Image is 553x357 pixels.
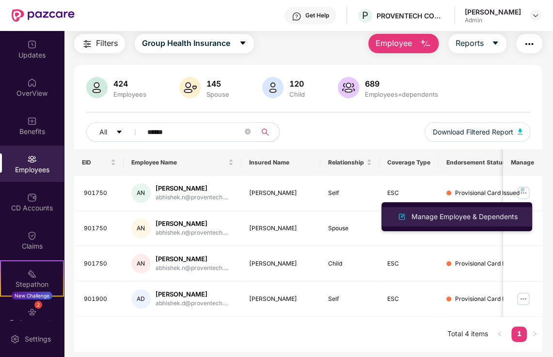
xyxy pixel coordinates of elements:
div: [PERSON_NAME] [156,184,228,193]
li: Total 4 items [447,327,488,342]
div: Employees+dependents [363,90,440,98]
span: EID [82,159,109,166]
button: search [255,122,280,142]
img: svg+xml;base64,PHN2ZyBpZD0iRHJvcGRvd24tMzJ4MzIiIHhtbG5zPSJodHRwOi8vd3d3LnczLm9yZy8yMDAwL3N2ZyIgd2... [532,12,539,19]
button: Download Filtered Report [425,122,530,142]
img: svg+xml;base64,PHN2ZyB4bWxucz0iaHR0cDovL3d3dy53My5vcmcvMjAwMC9zdmciIHdpZHRoPSIyNCIgaGVpZ2h0PSIyNC... [523,38,535,50]
div: 2 [34,301,42,309]
div: abhishek.n@proventech.... [156,228,228,238]
img: svg+xml;base64,PHN2ZyB4bWxucz0iaHR0cDovL3d3dy53My5vcmcvMjAwMC9zdmciIHdpZHRoPSIyMSIgaGVpZ2h0PSIyMC... [27,269,37,279]
img: New Pazcare Logo [12,9,75,22]
div: Settings [22,334,54,344]
div: Get Help [305,12,329,19]
a: 1 [511,327,527,341]
div: [PERSON_NAME] [156,219,228,228]
button: left [492,327,507,342]
div: Self [328,295,372,304]
div: 901900 [84,295,116,304]
img: svg+xml;base64,PHN2ZyB4bWxucz0iaHR0cDovL3d3dy53My5vcmcvMjAwMC9zdmciIHhtbG5zOnhsaW5rPSJodHRwOi8vd3... [86,77,108,98]
span: Employee [376,37,412,49]
div: 424 [111,79,148,89]
div: Provisional Card Issued [455,259,524,268]
div: 120 [287,79,307,89]
span: Reports [456,37,484,49]
div: Endorsement Status [446,159,529,166]
img: manageButton [516,185,531,201]
span: Filters [96,37,118,49]
div: abhishek.n@proventech.... [156,264,228,273]
span: caret-down [116,129,123,136]
img: svg+xml;base64,PHN2ZyBpZD0iRW5kb3JzZW1lbnRzIiB4bWxucz0iaHR0cDovL3d3dy53My5vcmcvMjAwMC9zdmciIHdpZH... [27,307,37,317]
div: [PERSON_NAME] [156,254,228,264]
span: left [497,331,503,337]
img: svg+xml;base64,PHN2ZyB4bWxucz0iaHR0cDovL3d3dy53My5vcmcvMjAwMC9zdmciIHhtbG5zOnhsaW5rPSJodHRwOi8vd3... [179,77,201,98]
th: Manage [503,149,542,176]
div: ESC [387,189,431,198]
th: Employee Name [124,149,242,176]
div: 145 [205,79,231,89]
img: svg+xml;base64,PHN2ZyB4bWxucz0iaHR0cDovL3d3dy53My5vcmcvMjAwMC9zdmciIHhtbG5zOnhsaW5rPSJodHRwOi8vd3... [262,77,284,98]
span: Relationship [328,159,364,166]
span: close-circle [245,129,251,134]
div: [PERSON_NAME] [249,259,313,268]
span: caret-down [491,39,499,48]
div: Manage Employee & Dependents [410,211,520,222]
div: [PERSON_NAME] [249,189,313,198]
div: 901750 [84,224,116,233]
div: AN [131,183,151,203]
div: Admin [465,16,521,24]
span: P [362,10,368,21]
img: svg+xml;base64,PHN2ZyBpZD0iSGVscC0zMngzMiIgeG1sbnM9Imh0dHA6Ly93d3cudzMub3JnLzIwMDAvc3ZnIiB3aWR0aD... [292,12,301,21]
button: Group Health Insurancecaret-down [135,34,254,53]
div: PROVENTECH CONSULTING PRIVATE LIMITED [377,11,444,20]
div: Spouse [205,90,231,98]
img: svg+xml;base64,PHN2ZyB4bWxucz0iaHR0cDovL3d3dy53My5vcmcvMjAwMC9zdmciIHhtbG5zOnhsaW5rPSJodHRwOi8vd3... [396,211,408,223]
div: abhishek.n@proventech.... [156,193,228,202]
th: Insured Name [241,149,320,176]
div: Provisional Card Issued [455,189,524,198]
div: AN [131,219,151,238]
div: Spouse [328,224,372,233]
th: Coverage Type [379,149,439,176]
div: AN [131,254,151,273]
div: [PERSON_NAME] [465,7,521,16]
div: ESC [387,295,431,304]
button: Employee [368,34,439,53]
img: svg+xml;base64,PHN2ZyBpZD0iSG9tZSIgeG1sbnM9Imh0dHA6Ly93d3cudzMub3JnLzIwMDAvc3ZnIiB3aWR0aD0iMjAiIG... [27,78,37,88]
span: caret-down [239,39,247,48]
img: svg+xml;base64,PHN2ZyB4bWxucz0iaHR0cDovL3d3dy53My5vcmcvMjAwMC9zdmciIHdpZHRoPSIyNCIgaGVpZ2h0PSIyNC... [81,38,93,50]
div: 901750 [84,259,116,268]
div: Stepathon [1,280,63,289]
img: manageButton [516,291,531,307]
div: Child [328,259,372,268]
img: svg+xml;base64,PHN2ZyB4bWxucz0iaHR0cDovL3d3dy53My5vcmcvMjAwMC9zdmciIHhtbG5zOnhsaW5rPSJodHRwOi8vd3... [338,77,359,98]
div: Child [287,90,307,98]
th: Relationship [320,149,379,176]
div: Self [328,189,372,198]
button: Allcaret-down [86,122,145,142]
img: svg+xml;base64,PHN2ZyBpZD0iU2V0dGluZy0yMHgyMCIgeG1sbnM9Imh0dHA6Ly93d3cudzMub3JnLzIwMDAvc3ZnIiB3aW... [10,334,20,344]
div: [PERSON_NAME] [249,295,313,304]
div: New Challenge [12,292,52,299]
div: Employees [111,90,148,98]
span: close-circle [245,128,251,137]
li: Next Page [527,327,542,342]
span: Group Health Insurance [142,37,230,49]
button: Reportscaret-down [448,34,506,53]
div: AD [131,289,151,309]
li: Previous Page [492,327,507,342]
img: svg+xml;base64,PHN2ZyBpZD0iVXBkYXRlZCIgeG1sbnM9Imh0dHA6Ly93d3cudzMub3JnLzIwMDAvc3ZnIiB3aWR0aD0iMj... [27,40,37,49]
img: svg+xml;base64,PHN2ZyBpZD0iQmVuZWZpdHMiIHhtbG5zPSJodHRwOi8vd3d3LnczLm9yZy8yMDAwL3N2ZyIgd2lkdGg9Ij... [27,116,37,126]
img: svg+xml;base64,PHN2ZyBpZD0iRW1wbG95ZWVzIiB4bWxucz0iaHR0cDovL3d3dy53My5vcmcvMjAwMC9zdmciIHdpZHRoPS... [27,154,37,164]
button: Filters [74,34,125,53]
div: 689 [363,79,440,89]
li: 1 [511,327,527,342]
span: Download Filtered Report [432,127,513,137]
div: [PERSON_NAME] [156,290,228,299]
th: EID [74,149,124,176]
span: All [99,127,107,137]
div: 901750 [84,189,116,198]
span: search [255,128,274,136]
img: svg+xml;base64,PHN2ZyBpZD0iQ0RfQWNjb3VudHMiIGRhdGEtbmFtZT0iQ0QgQWNjb3VudHMiIHhtbG5zPSJodHRwOi8vd3... [27,193,37,202]
img: svg+xml;base64,PHN2ZyBpZD0iQ2xhaW0iIHhtbG5zPSJodHRwOi8vd3d3LnczLm9yZy8yMDAwL3N2ZyIgd2lkdGg9IjIwIi... [27,231,37,240]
